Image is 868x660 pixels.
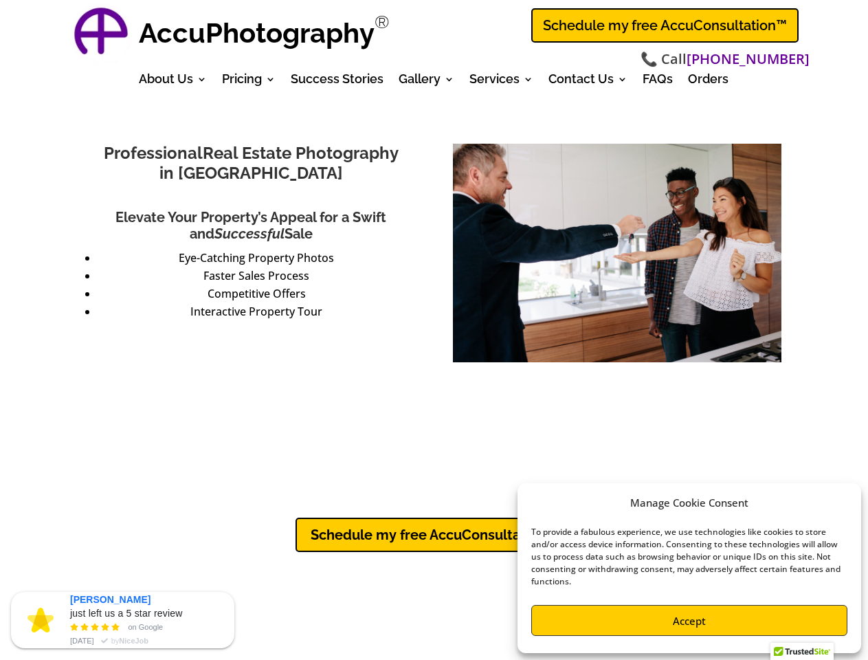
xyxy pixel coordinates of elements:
strong: FREE [279,487,305,502]
div: To provide a fabulous experience, we use technologies like cookies to store and/or access device ... [531,526,846,588]
li: Competitive Offers [98,285,414,302]
span: [PERSON_NAME] [70,593,151,606]
a: Success Stories [291,74,383,89]
button: Accept [531,605,847,636]
a: Contact Us [548,74,627,89]
a: FAQs [643,74,673,89]
sup: Registered Trademark [375,12,390,32]
span:  [98,635,111,649]
h2: Elevate Your Property’s Appeal for a Swift and Sale [87,209,414,249]
strong: NiceJob [119,637,148,645]
span:  [70,623,122,635]
img: AccuPhotography [70,3,132,65]
li: Faster Sales Process [98,267,414,285]
span: [DATE] [70,634,94,648]
a: [PHONE_NUMBER] [687,49,810,69]
li: Interactive Property Tour [98,302,414,320]
span: just left us a 5 star review [70,606,183,620]
span: in [GEOGRAPHIC_DATA] [159,163,343,183]
li: Eye-Catching Property Photos [98,249,414,267]
h1: Professional [87,144,414,190]
img: Professional-Real-Estate-Photography-Dallas-Fort-Worth-Realtor-Keys-Buyer [453,144,781,362]
a: Pricing [222,74,276,89]
a: Gallery [399,74,454,89]
span: Real Estate Photography [203,143,398,163]
span: 📞 Call [641,49,810,69]
a: Services [469,74,533,89]
img: engage-placeholder--review.png [27,608,54,632]
div: Manage Cookie Consent [630,494,748,512]
iframe: Widget - Botsonic [816,605,868,660]
span: on Google [128,621,163,632]
a: AccuPhotography Logo - Professional Real Estate Photography and Media Services in Dallas, Texas [70,3,132,65]
a: Schedule my free AccuConsultation™ [296,518,572,552]
a: About Us [139,74,207,89]
a: Schedule my free AccuConsultation™ [531,8,799,43]
p: Discover how AccuPhotography enhances your property marketing with expert real estate photography... [128,448,739,505]
span: by [111,634,148,648]
h2: Ready to Elevate Your Property Marketing? [128,425,739,448]
a: Orders [688,74,728,89]
em: Successful [214,225,285,242]
strong: AccuPhotography [139,16,375,49]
